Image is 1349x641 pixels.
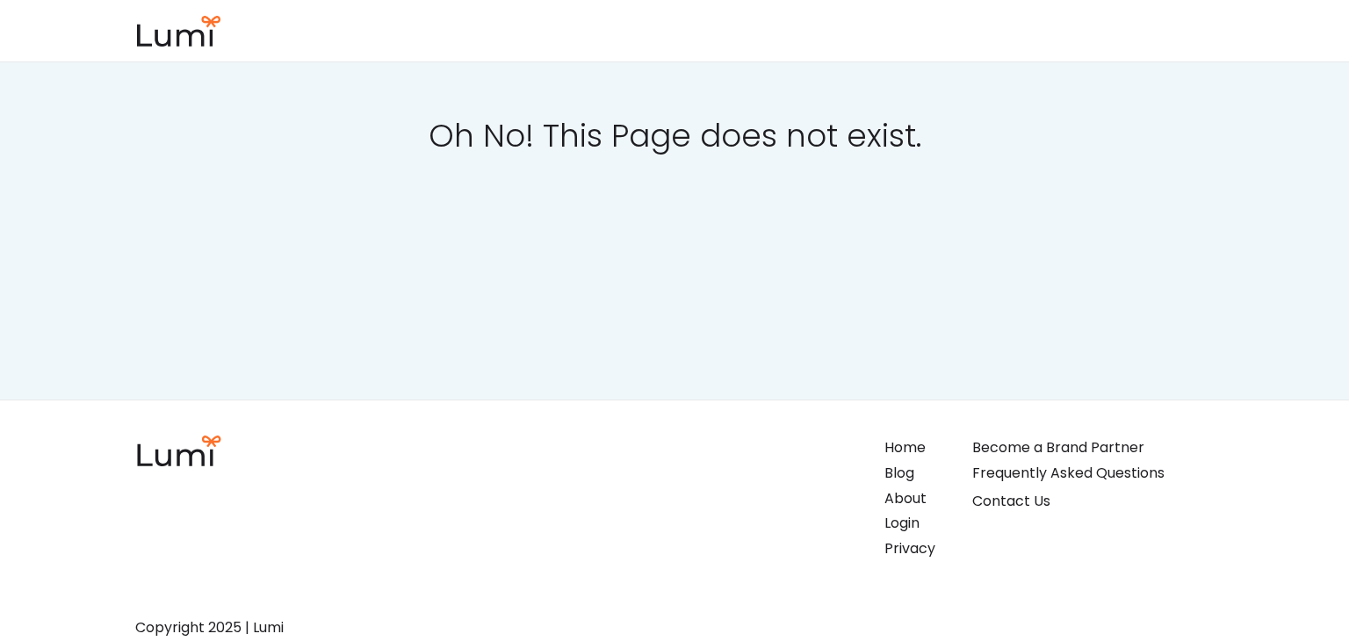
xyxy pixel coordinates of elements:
[429,114,921,158] div: Oh No! This Page does not exist.
[972,436,1144,461] div: Become a Brand Partner
[972,489,1214,515] div: Contact Us
[135,616,311,641] div: Copyright 2025 | Lumi
[884,486,927,512] div: About
[972,461,1165,486] div: Frequently Asked Questions
[884,511,920,537] div: Login
[884,537,935,562] div: Privacy
[884,461,914,486] div: Blog
[135,16,223,47] img: lumi-small.png
[135,436,223,466] img: LumiLogo%20%281%29.svg
[884,436,972,461] div: Home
